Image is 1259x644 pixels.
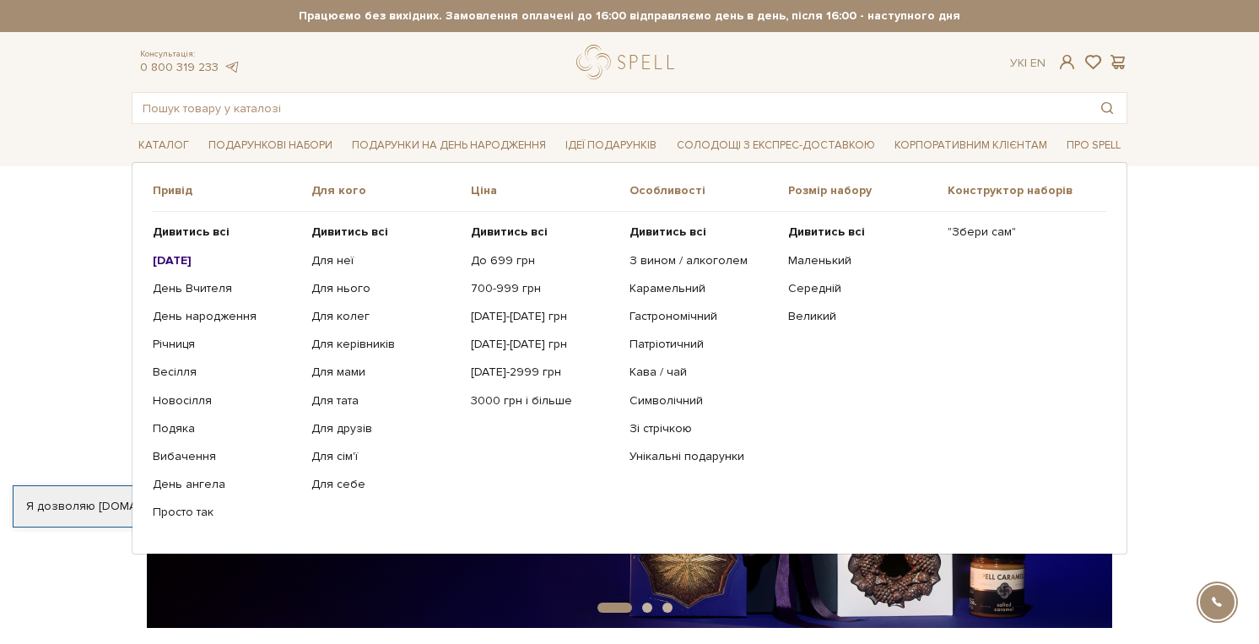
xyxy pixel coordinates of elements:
[153,225,230,239] b: Дивитись всі
[202,133,339,159] a: Подарункові набори
[471,225,548,239] b: Дивитись всі
[629,253,775,268] a: З вином / алкоголем
[132,8,1127,24] strong: Працюємо без вихідних. Замовлення оплачені до 16:00 відправляємо день в день, після 16:00 - насту...
[629,337,775,352] a: Патріотичний
[471,337,617,352] a: [DATE]-[DATE] грн
[153,281,299,296] a: День Вчителя
[153,309,299,324] a: День народження
[311,225,457,240] a: Дивитись всі
[471,253,617,268] a: До 699 грн
[311,421,457,436] a: Для друзів
[629,309,775,324] a: Гастрономічний
[471,365,617,380] a: [DATE]-2999 грн
[311,225,388,239] b: Дивитись всі
[140,49,240,60] span: Консультація:
[223,60,240,74] a: telegram
[888,133,1054,159] a: Корпоративним клієнтам
[311,183,470,198] span: Для кого
[1088,93,1127,123] button: Пошук товару у каталозі
[629,365,775,380] a: Кава / чай
[788,225,865,239] b: Дивитись всі
[153,365,299,380] a: Весілля
[311,477,457,492] a: Для себе
[471,309,617,324] a: [DATE]-[DATE] грн
[311,449,457,464] a: Для сім'ї
[629,449,775,464] a: Унікальні подарунки
[788,225,934,240] a: Дивитись всі
[471,281,617,296] a: 700-999 грн
[153,253,192,268] b: [DATE]
[629,281,775,296] a: Карамельний
[642,603,652,613] button: Carousel Page 2
[153,183,311,198] span: Привід
[153,337,299,352] a: Річниця
[948,225,1094,240] a: "Збери сам"
[948,183,1106,198] span: Конструктор наборів
[629,393,775,409] a: Символічний
[153,225,299,240] a: Дивитись всі
[311,253,457,268] a: Для неї
[629,183,788,198] span: Особливості
[559,133,663,159] a: Ідеї подарунків
[153,449,299,464] a: Вибачення
[311,281,457,296] a: Для нього
[629,421,775,436] a: Зі стрічкою
[345,133,553,159] a: Подарунки на День народження
[153,421,299,436] a: Подяка
[132,133,196,159] a: Каталог
[311,337,457,352] a: Для керівників
[788,183,947,198] span: Розмір набору
[1024,56,1027,70] span: |
[132,162,1127,554] div: Каталог
[471,225,617,240] a: Дивитись всі
[132,93,1088,123] input: Пошук товару у каталозі
[597,603,632,613] button: Carousel Page 1 (Current Slide)
[14,499,471,514] div: Я дозволяю [DOMAIN_NAME] використовувати
[153,477,299,492] a: День ангела
[132,601,1127,616] div: Carousel Pagination
[1060,133,1127,159] a: Про Spell
[576,45,682,79] a: logo
[311,393,457,409] a: Для тата
[629,225,775,240] a: Дивитись всі
[311,365,457,380] a: Для мами
[788,253,934,268] a: Маленький
[153,505,299,520] a: Просто так
[788,309,934,324] a: Великий
[670,131,882,160] a: Солодощі з експрес-доставкою
[311,309,457,324] a: Для колег
[140,60,219,74] a: 0 800 319 233
[788,281,934,296] a: Середній
[471,393,617,409] a: 3000 грн і більше
[629,225,706,239] b: Дивитись всі
[1030,56,1046,70] a: En
[153,393,299,409] a: Новосілля
[662,603,673,613] button: Carousel Page 3
[1010,56,1046,71] div: Ук
[471,183,629,198] span: Ціна
[153,253,299,268] a: [DATE]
